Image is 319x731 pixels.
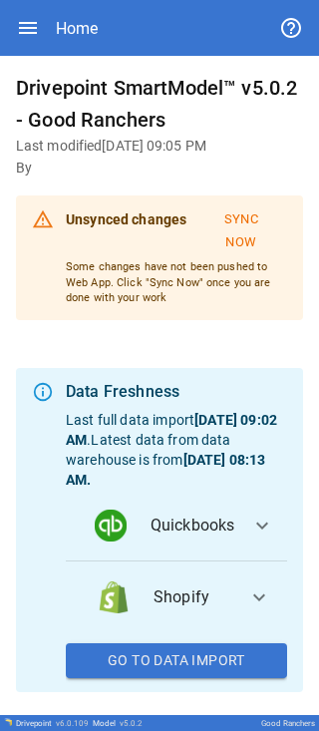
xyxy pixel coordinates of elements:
p: Some changes have not been pushed to Web App. Click "Sync Now" once you are done with your work [66,259,287,306]
div: Data Freshness [66,380,287,404]
h6: By [16,158,303,180]
b: [DATE] 09:02 AM [66,412,277,448]
img: data_logo [95,510,127,542]
img: data_logo [98,581,130,613]
span: Quickbooks [151,514,235,538]
button: Sync Now [195,203,288,259]
span: v 6.0.109 [56,719,89,728]
h6: Last modified [DATE] 09:05 PM [16,136,303,158]
button: data_logoShopify [66,561,287,633]
div: Good Ranchers [261,719,315,728]
b: [DATE] 08:13 AM . [66,452,265,488]
button: Go To Data Import [66,643,287,679]
span: Shopify [154,585,231,609]
div: Model [93,719,143,728]
span: v 5.0.2 [120,719,143,728]
span: expand_more [250,514,274,538]
img: Drivepoint [4,718,12,726]
div: Home [56,19,98,38]
b: Unsynced changes [66,211,186,227]
h6: Drivepoint SmartModel™ v5.0.2 - Good Ranchers [16,72,303,136]
span: expand_more [247,585,271,609]
p: Last full data import . Latest data from data warehouse is from [66,410,287,490]
div: Drivepoint [16,719,89,728]
button: data_logoQuickbooks [66,490,287,561]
